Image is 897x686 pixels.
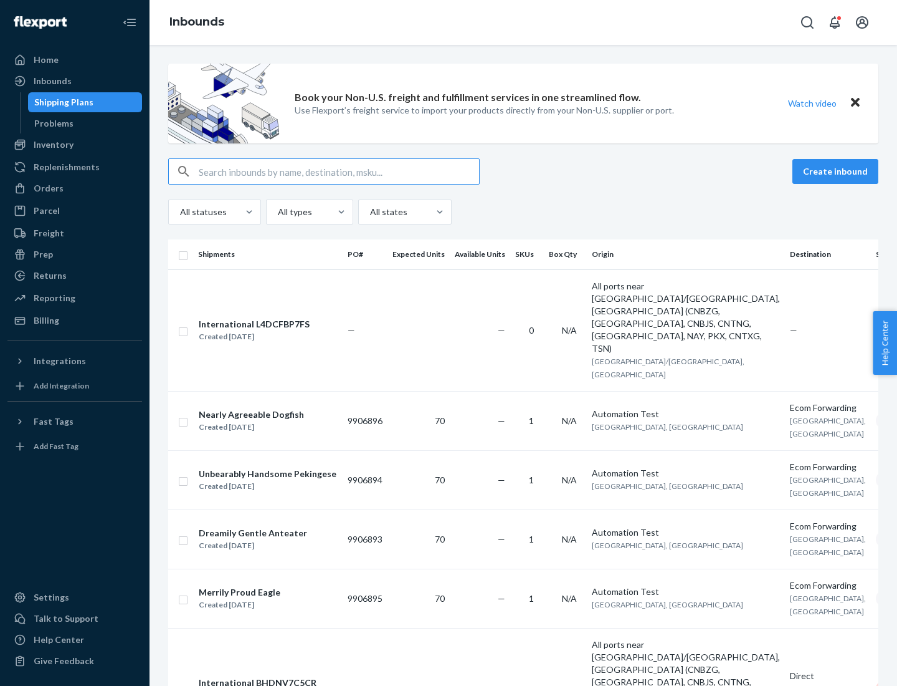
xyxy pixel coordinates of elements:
[435,593,445,604] span: 70
[199,468,336,480] div: Unbearably Handsome Pekingese
[199,480,336,493] div: Created [DATE]
[117,10,142,35] button: Close Navigation
[592,280,780,355] div: All ports near [GEOGRAPHIC_DATA]/[GEOGRAPHIC_DATA], [GEOGRAPHIC_DATA] (CNBZG, [GEOGRAPHIC_DATA], ...
[34,161,100,173] div: Replenishments
[34,54,59,66] div: Home
[592,586,780,598] div: Automation Test
[7,609,142,629] a: Talk to Support
[847,94,863,112] button: Close
[34,314,59,327] div: Billing
[592,408,780,420] div: Automation Test
[28,92,143,112] a: Shipping Plans
[343,510,387,569] td: 9906893
[435,534,445,544] span: 70
[7,587,142,607] a: Settings
[369,206,370,218] input: All states
[7,288,142,308] a: Reporting
[592,481,743,491] span: [GEOGRAPHIC_DATA], [GEOGRAPHIC_DATA]
[498,534,505,544] span: —
[562,415,577,426] span: N/A
[7,223,142,243] a: Freight
[7,630,142,650] a: Help Center
[562,593,577,604] span: N/A
[592,422,743,432] span: [GEOGRAPHIC_DATA], [GEOGRAPHIC_DATA]
[790,461,866,473] div: Ecom Forwarding
[343,569,387,628] td: 9906895
[790,402,866,414] div: Ecom Forwarding
[562,475,577,485] span: N/A
[179,206,180,218] input: All statuses
[199,408,304,421] div: Nearly Agreeable Dogfish
[544,239,587,269] th: Box Qty
[7,651,142,671] button: Give Feedback
[193,239,343,269] th: Shipments
[7,437,142,457] a: Add Fast Tag
[343,239,387,269] th: PO#
[199,159,479,184] input: Search inbounds by name, destination, msku...
[785,239,871,269] th: Destination
[435,475,445,485] span: 70
[529,415,534,426] span: 1
[7,71,142,91] a: Inbounds
[387,239,450,269] th: Expected Units
[199,586,280,599] div: Merrily Proud Eagle
[790,534,866,557] span: [GEOGRAPHIC_DATA], [GEOGRAPHIC_DATA]
[7,50,142,70] a: Home
[529,325,534,336] span: 0
[199,599,280,611] div: Created [DATE]
[14,16,67,29] img: Flexport logo
[790,475,866,498] span: [GEOGRAPHIC_DATA], [GEOGRAPHIC_DATA]
[34,655,94,667] div: Give Feedback
[795,10,820,35] button: Open Search Box
[562,325,577,336] span: N/A
[780,94,845,112] button: Watch video
[34,227,64,239] div: Freight
[435,415,445,426] span: 70
[587,239,785,269] th: Origin
[34,75,72,87] div: Inbounds
[7,178,142,198] a: Orders
[7,244,142,264] a: Prep
[510,239,544,269] th: SKUs
[199,331,310,343] div: Created [DATE]
[498,415,505,426] span: —
[34,415,74,428] div: Fast Tags
[295,104,674,117] p: Use Flexport’s freight service to import your products directly from your Non-U.S. supplier or port.
[592,526,780,539] div: Automation Test
[7,266,142,286] a: Returns
[792,159,878,184] button: Create inbound
[277,206,278,218] input: All types
[34,138,74,151] div: Inventory
[199,318,310,331] div: International L4DCFBP7FS
[790,325,797,336] span: —
[34,292,75,304] div: Reporting
[34,380,89,391] div: Add Integration
[822,10,847,35] button: Open notifications
[34,634,84,646] div: Help Center
[343,391,387,450] td: 9906896
[34,355,86,367] div: Integrations
[34,248,53,261] div: Prep
[790,520,866,533] div: Ecom Forwarding
[34,205,60,217] div: Parcel
[295,90,641,105] p: Book your Non-U.S. freight and fulfillment services in one streamlined flow.
[34,269,67,282] div: Returns
[159,4,234,41] ol: breadcrumbs
[529,475,534,485] span: 1
[592,541,743,550] span: [GEOGRAPHIC_DATA], [GEOGRAPHIC_DATA]
[498,475,505,485] span: —
[498,325,505,336] span: —
[34,591,69,604] div: Settings
[199,527,307,539] div: Dreamily Gentle Anteater
[34,441,78,452] div: Add Fast Tag
[199,421,304,433] div: Created [DATE]
[28,114,143,133] a: Problems
[850,10,875,35] button: Open account menu
[790,416,866,438] span: [GEOGRAPHIC_DATA], [GEOGRAPHIC_DATA]
[529,534,534,544] span: 1
[7,201,142,221] a: Parcel
[7,351,142,371] button: Integrations
[7,376,142,396] a: Add Integration
[34,96,93,109] div: Shipping Plans
[592,600,743,609] span: [GEOGRAPHIC_DATA], [GEOGRAPHIC_DATA]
